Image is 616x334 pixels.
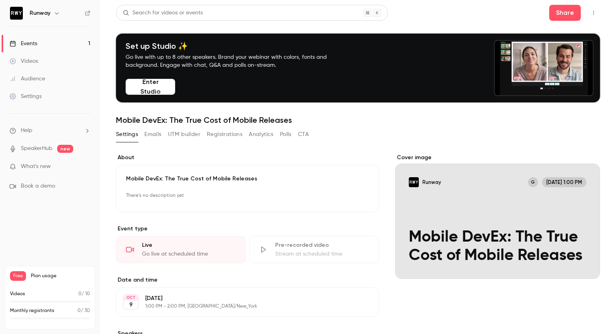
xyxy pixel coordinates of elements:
p: / 10 [78,290,90,298]
span: Help [21,126,32,135]
a: SpeakerHub [21,144,52,153]
span: Free [10,271,26,281]
h6: Runway [30,9,50,17]
p: Videos [10,290,25,298]
div: LiveGo live at scheduled time [116,236,246,263]
div: Events [10,40,37,48]
span: Book a demo [21,182,55,190]
button: CTA [298,128,309,141]
span: What's new [21,162,51,171]
div: Search for videos or events [123,9,203,17]
div: Videos [10,57,38,65]
p: There's no description yet [126,189,369,202]
span: 0 [78,292,82,296]
div: Audience [10,75,45,83]
div: Pre-recorded videoStream at scheduled time [249,236,379,263]
section: Cover image [395,154,600,279]
p: Monthly registrants [10,307,54,314]
button: Registrations [207,128,242,141]
iframe: Noticeable Trigger [81,163,90,170]
p: Mobile DevEx: The True Cost of Mobile Releases [126,175,369,183]
p: 9 [129,301,133,309]
p: Go live with up to 8 other speakers. Brand your webinar with colors, fonts and background. Engage... [126,53,346,69]
button: Polls [280,128,292,141]
span: new [57,145,73,153]
div: Go live at scheduled time [142,250,236,258]
p: / 30 [78,307,90,314]
button: UTM builder [168,128,200,141]
span: 0 [78,308,81,313]
div: Pre-recorded video [275,241,369,249]
img: Runway [10,7,23,20]
div: Live [142,241,236,249]
h1: Mobile DevEx: The True Cost of Mobile Releases [116,115,600,125]
label: Cover image [395,154,600,162]
button: Analytics [249,128,274,141]
div: Stream at scheduled time [275,250,369,258]
p: Event type [116,225,379,233]
button: Emails [144,128,161,141]
button: Enter Studio [126,79,175,95]
label: Date and time [116,276,379,284]
p: [DATE] [145,294,337,302]
p: 1:00 PM - 2:00 PM, [GEOGRAPHIC_DATA]/New_York [145,303,337,310]
div: Settings [10,92,42,100]
button: Share [549,5,581,21]
button: Settings [116,128,138,141]
h4: Set up Studio ✨ [126,41,346,51]
li: help-dropdown-opener [10,126,90,135]
span: Plan usage [31,273,90,279]
div: OCT [124,295,138,300]
label: About [116,154,379,162]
